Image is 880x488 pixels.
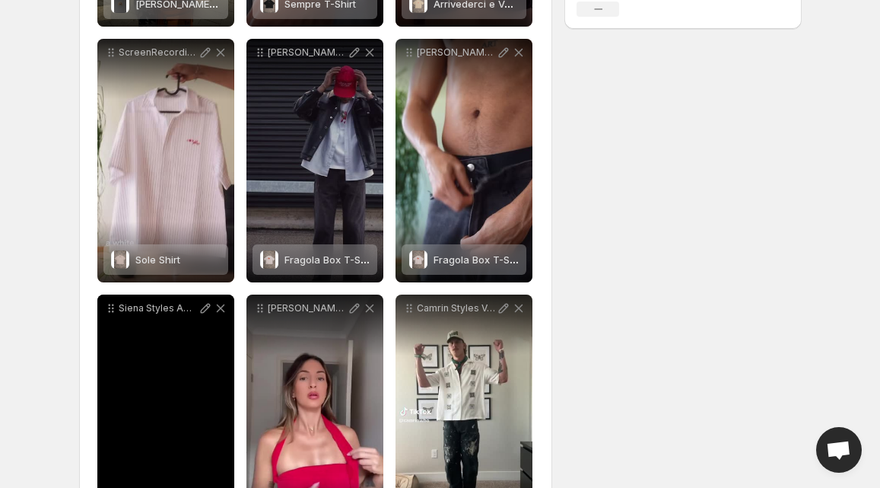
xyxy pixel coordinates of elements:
div: ScreenRecording_[DATE] 15-09-02_1Sole ShirtSole Shirt [97,39,234,282]
p: [PERSON_NAME] [PERSON_NAME] Tee [417,46,496,59]
a: Open chat [816,427,862,473]
div: [PERSON_NAME] [PERSON_NAME] TeeFragola Box T-ShirtFragola Box T-Shirt [396,39,532,282]
p: Camrin Styles Vacanza Shirt [417,302,496,314]
p: [PERSON_NAME] Amara Set [268,302,347,314]
span: Sole Shirt [135,254,180,266]
p: [PERSON_NAME] [PERSON_NAME] Tee [268,46,347,59]
span: Fragola Box T-Shirt [284,254,376,266]
p: ScreenRecording_[DATE] 15-09-02_1 [119,46,198,59]
p: Siena Styles Amara Set [119,302,198,314]
span: Fragola Box T-Shirt [434,254,525,266]
div: [PERSON_NAME] [PERSON_NAME] TeeFragola Box T-ShirtFragola Box T-Shirt [246,39,383,282]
